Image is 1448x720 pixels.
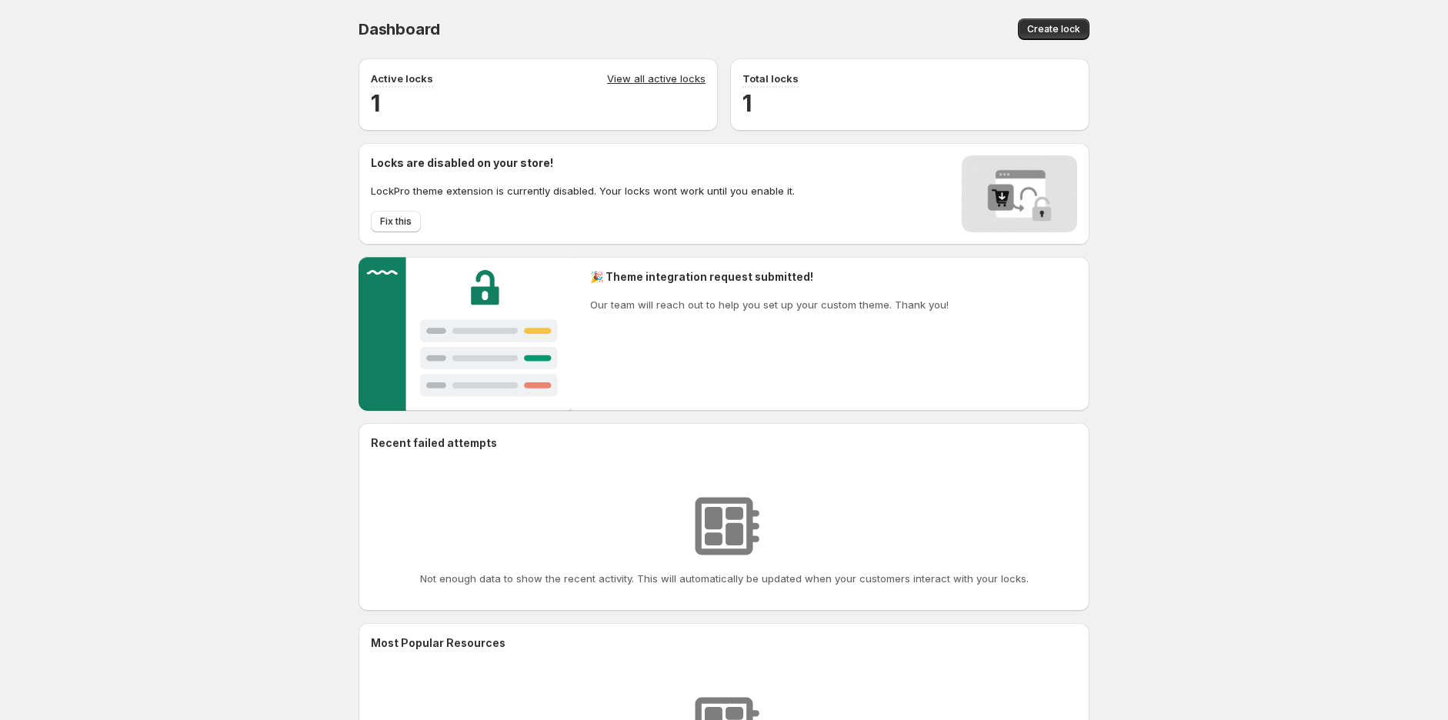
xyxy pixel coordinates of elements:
[742,71,799,86] p: Total locks
[371,211,421,232] button: Fix this
[371,71,433,86] p: Active locks
[371,635,1077,651] h2: Most Popular Resources
[371,183,795,198] p: LockPro theme extension is currently disabled. Your locks wont work until you enable it.
[359,20,440,38] span: Dashboard
[590,269,949,285] h2: 🎉 Theme integration request submitted!
[590,297,949,312] p: Our team will reach out to help you set up your custom theme. Thank you!
[420,571,1029,586] p: Not enough data to show the recent activity. This will automatically be updated when your custome...
[359,257,572,411] img: Customer support
[607,71,706,88] a: View all active locks
[1018,18,1089,40] button: Create lock
[371,155,795,171] h2: Locks are disabled on your store!
[371,88,706,118] h2: 1
[1027,23,1080,35] span: Create lock
[371,435,497,451] h2: Recent failed attempts
[962,155,1077,232] img: Locks disabled
[686,488,762,565] img: No resources found
[742,88,1077,118] h2: 1
[380,215,412,228] span: Fix this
